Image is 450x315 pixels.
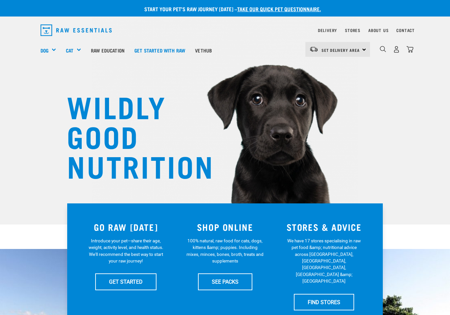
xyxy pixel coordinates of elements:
a: Stores [345,29,360,31]
a: About Us [368,29,388,31]
p: We have 17 stores specialising in raw pet food &amp; nutritional advice across [GEOGRAPHIC_DATA],... [285,237,363,285]
a: SEE PACKS [198,273,252,290]
img: home-icon@2x.png [407,46,413,53]
a: Cat [66,47,73,54]
h1: WILDLY GOOD NUTRITION [67,91,199,180]
a: Get started with Raw [129,37,190,63]
h3: STORES & ADVICE [278,222,370,232]
h3: SHOP ONLINE [180,222,271,232]
a: Raw Education [86,37,129,63]
a: FIND STORES [294,294,354,310]
p: Introduce your pet—share their age, weight, activity level, and health status. We'll recommend th... [87,237,165,264]
h3: GO RAW [DATE] [80,222,172,232]
a: take our quick pet questionnaire. [237,7,321,10]
a: Delivery [318,29,337,31]
img: user.png [393,46,400,53]
img: van-moving.png [309,46,318,52]
a: Vethub [190,37,217,63]
img: Raw Essentials Logo [41,24,112,36]
a: GET STARTED [95,273,156,290]
a: Contact [396,29,415,31]
img: home-icon-1@2x.png [380,46,386,52]
nav: dropdown navigation [35,22,415,39]
p: 100% natural, raw food for cats, dogs, kittens &amp; puppies. Including mixes, minces, bones, bro... [186,237,264,264]
a: Dog [41,47,48,54]
span: Set Delivery Area [322,49,360,51]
